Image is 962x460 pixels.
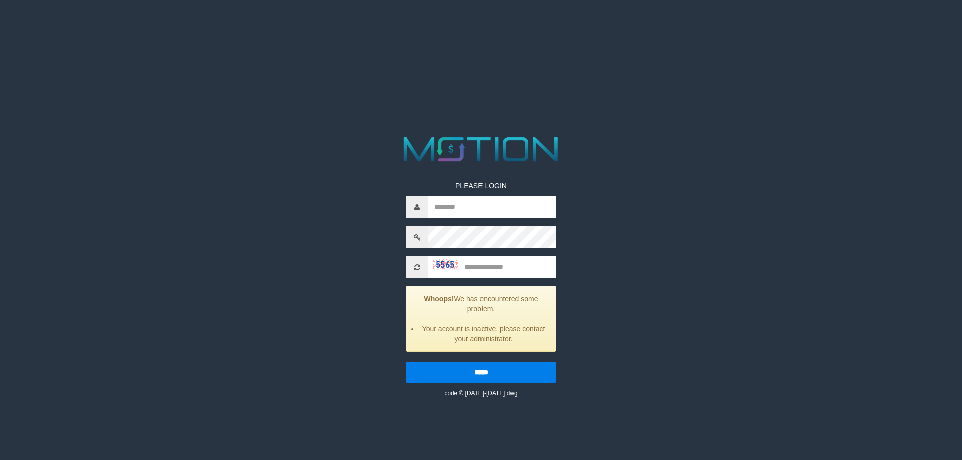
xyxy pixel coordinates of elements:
[424,295,454,303] strong: Whoops!
[397,133,565,166] img: MOTION_logo.png
[406,286,556,352] div: We has encountered some problem.
[433,259,458,269] img: captcha
[419,324,548,344] li: Your account is inactive, please contact your administrator.
[444,390,517,397] small: code © [DATE]-[DATE] dwg
[406,181,556,191] p: PLEASE LOGIN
